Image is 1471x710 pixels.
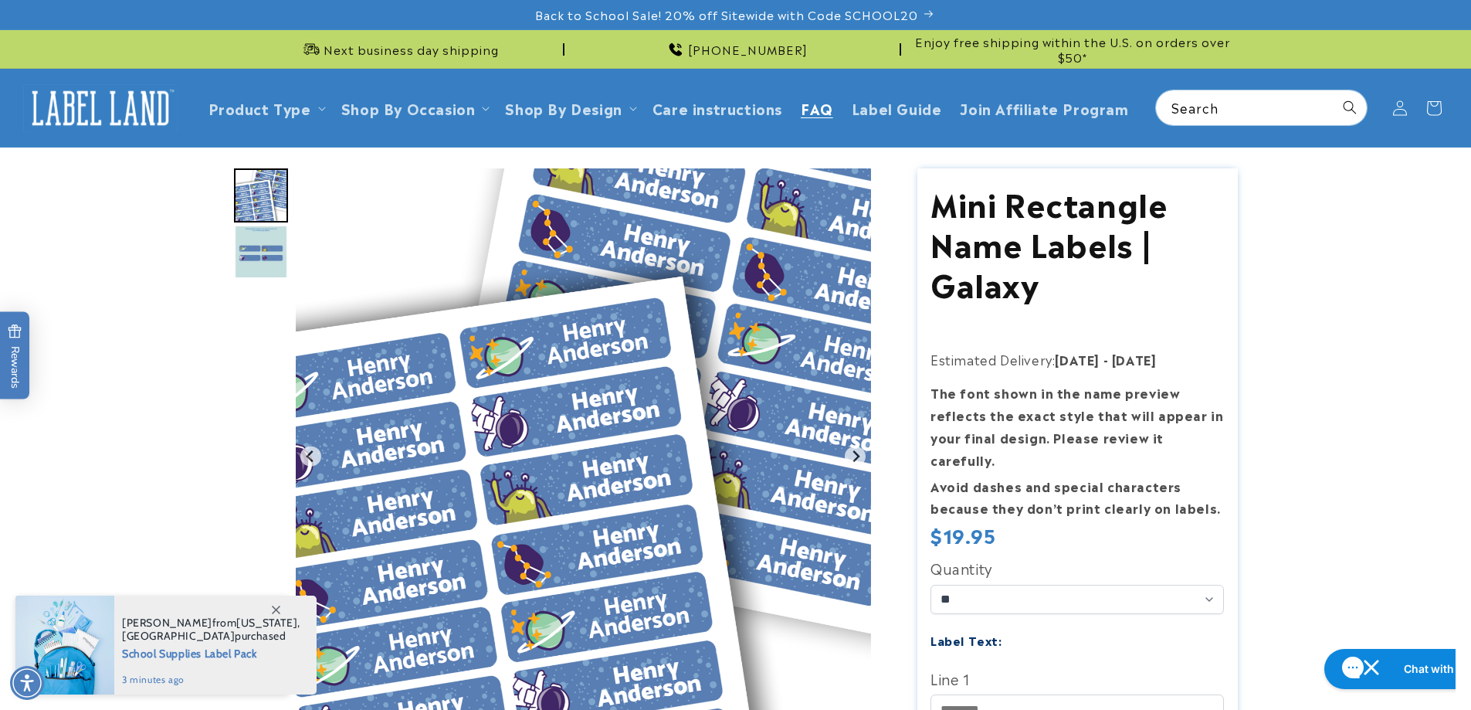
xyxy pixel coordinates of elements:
img: Mini Rectangle Name Labels | Galaxy - Label Land [234,168,288,223]
a: Join Affiliate Program [951,90,1137,126]
span: 3 minutes ago [122,673,300,687]
label: Label Text: [930,631,1002,649]
div: Announcement [571,30,901,68]
iframe: Gorgias live chat messenger [1317,644,1456,695]
span: Next business day shipping [324,42,499,57]
summary: Product Type [199,90,332,126]
img: Label Land [23,84,178,132]
p: Estimated Delivery: [930,348,1224,371]
a: Product Type [208,97,311,118]
strong: [DATE] [1112,350,1157,369]
span: [PHONE_NUMBER] [688,42,808,57]
strong: Avoid dashes and special characters because they don’t print clearly on labels. [930,477,1221,518]
span: FAQ [801,99,833,117]
span: Join Affiliate Program [960,99,1128,117]
span: $19.95 [930,521,996,549]
a: Care instructions [643,90,791,126]
div: Announcement [907,30,1238,68]
span: School Supplies Label Pack [122,643,300,662]
a: Label Guide [842,90,951,126]
a: Shop By Design [505,97,622,118]
button: Open gorgias live chat [8,5,171,46]
strong: [DATE] [1055,350,1100,369]
div: Accessibility Menu [10,666,44,700]
h1: Mini Rectangle Name Labels | Galaxy [930,182,1224,303]
button: Search [1333,90,1367,124]
button: Go to last slide [300,446,321,467]
span: [PERSON_NAME] [122,616,212,630]
span: [US_STATE] [236,616,297,630]
span: Care instructions [652,99,782,117]
summary: Shop By Occasion [332,90,497,126]
span: Enjoy free shipping within the U.S. on orders over $50* [907,34,1238,64]
div: Go to slide 2 [234,225,288,279]
strong: - [1103,350,1109,369]
span: [GEOGRAPHIC_DATA] [122,629,235,643]
span: Back to School Sale! 20% off Sitewide with Code SCHOOL20 [535,7,918,22]
span: from , purchased [122,617,300,643]
div: Go to slide 1 [234,168,288,223]
div: Announcement [234,30,564,68]
span: Label Guide [852,99,942,117]
a: FAQ [791,90,842,126]
a: Label Land [18,78,184,138]
span: Shop By Occasion [341,99,476,117]
img: Mini Rectangle Name Labels | Galaxy - Label Land [234,225,288,279]
label: Line 1 [930,666,1224,691]
summary: Shop By Design [496,90,642,126]
strong: The font shown in the name preview reflects the exact style that will appear in your final design... [930,383,1223,468]
span: Rewards [8,324,22,388]
button: Next slide [845,446,866,467]
label: Quantity [930,555,1224,580]
h1: Chat with us [87,18,153,33]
